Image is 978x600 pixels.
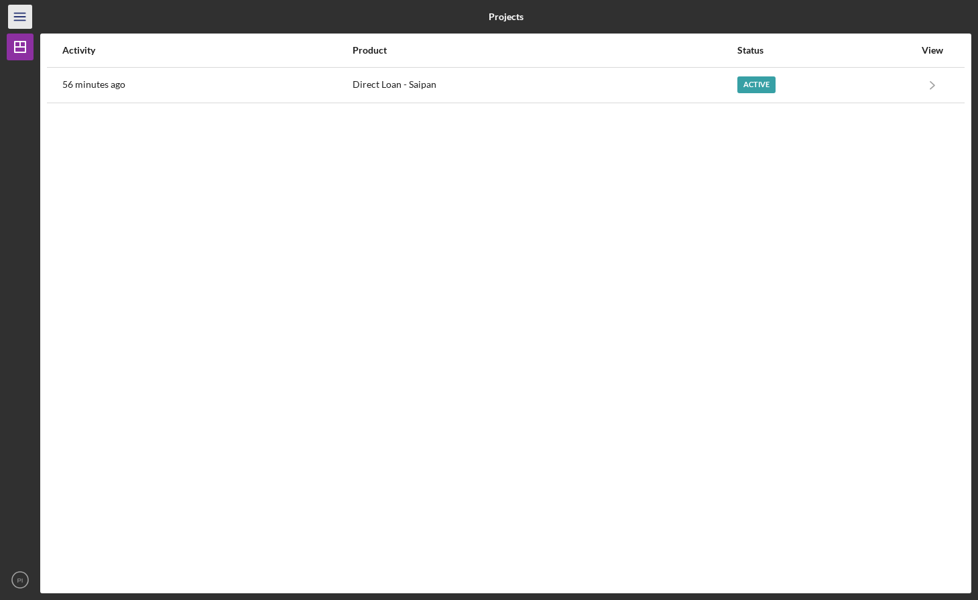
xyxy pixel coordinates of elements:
[737,76,776,93] div: Active
[489,11,524,22] b: Projects
[7,566,34,593] button: PI
[737,45,914,56] div: Status
[62,79,125,90] time: 2025-08-25 09:16
[62,45,351,56] div: Activity
[916,45,949,56] div: View
[353,45,735,56] div: Product
[353,68,735,102] div: Direct Loan - Saipan
[17,577,23,584] text: PI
